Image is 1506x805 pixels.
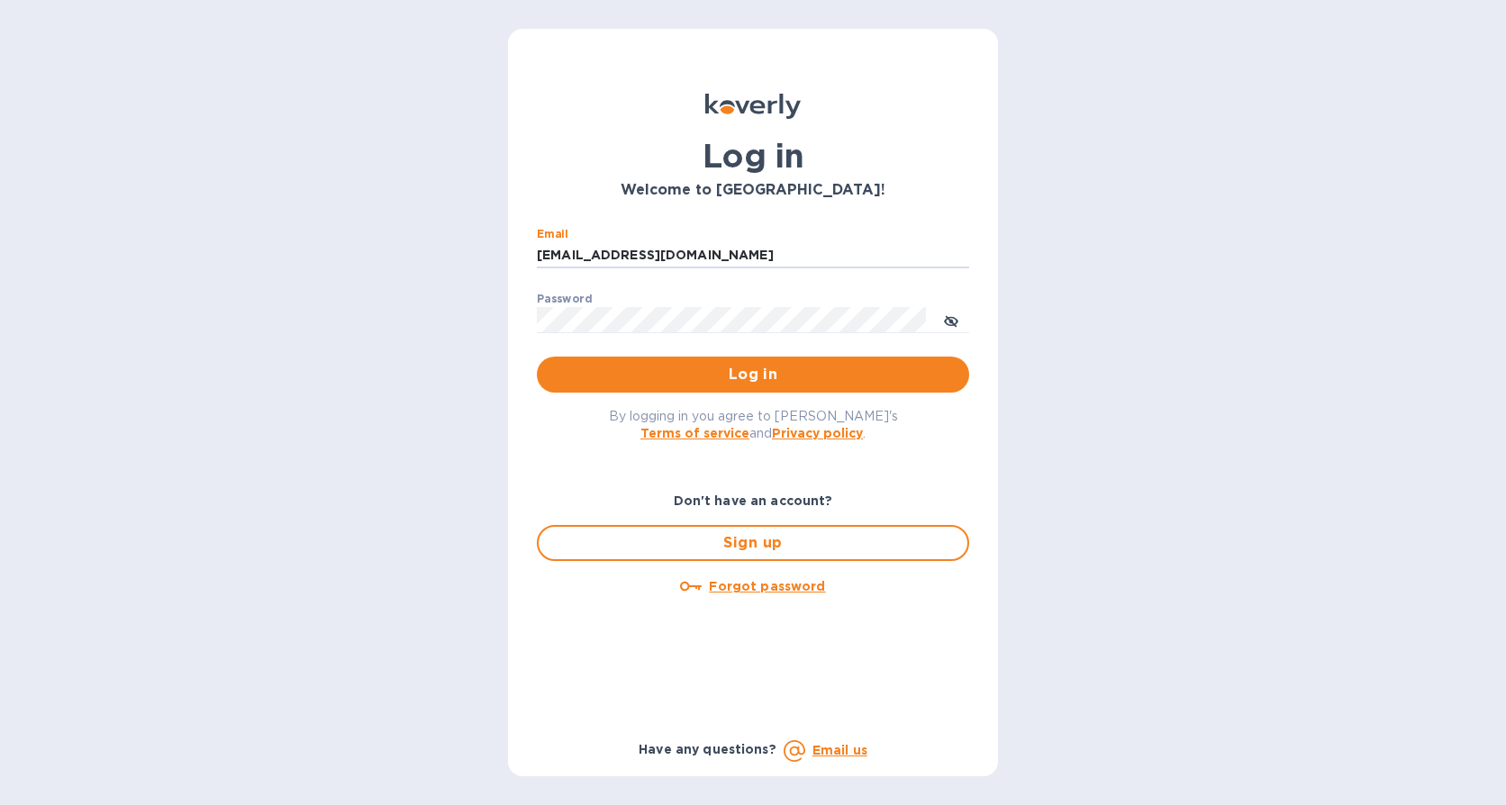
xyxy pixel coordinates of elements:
[609,409,898,440] span: By logging in you agree to [PERSON_NAME]'s and .
[551,364,955,385] span: Log in
[705,94,801,119] img: Koverly
[674,493,833,508] b: Don't have an account?
[639,742,776,756] b: Have any questions?
[772,426,863,440] a: Privacy policy
[537,294,592,304] label: Password
[709,579,825,593] u: Forgot password
[553,532,953,554] span: Sign up
[537,357,969,393] button: Log in
[640,426,749,440] a: Terms of service
[537,525,969,561] button: Sign up
[537,137,969,175] h1: Log in
[933,302,969,338] button: toggle password visibility
[537,242,969,269] input: Enter email address
[537,182,969,199] h3: Welcome to [GEOGRAPHIC_DATA]!
[537,229,568,240] label: Email
[812,743,867,757] a: Email us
